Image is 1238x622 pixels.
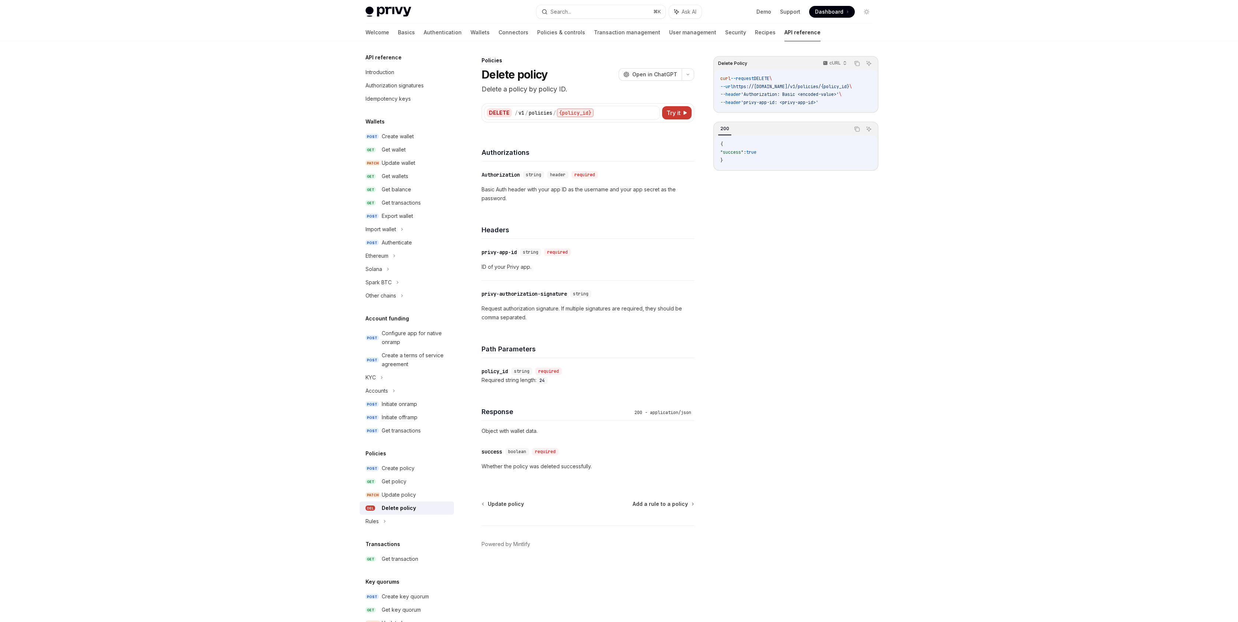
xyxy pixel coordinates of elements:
[366,278,392,287] div: Spark BTC
[366,540,400,549] h5: Transactions
[515,109,518,117] div: /
[488,500,524,508] span: Update policy
[780,8,800,15] a: Support
[360,397,454,411] a: POSTInitiate onramp
[573,291,588,297] span: string
[482,84,694,94] p: Delete a policy by policy ID.
[815,8,843,15] span: Dashboard
[662,106,692,119] button: Try it
[864,124,874,134] button: Ask AI
[537,24,585,41] a: Policies & controls
[784,24,821,41] a: API reference
[366,117,385,126] h5: Wallets
[366,577,399,586] h5: Key quorums
[366,213,379,219] span: POST
[482,500,524,508] a: Update policy
[382,592,429,601] div: Create key quorum
[366,373,376,382] div: KYC
[382,238,412,247] div: Authenticate
[529,109,552,117] div: policies
[366,225,396,234] div: Import wallet
[482,541,530,548] a: Powered by Mintlify
[366,415,379,420] span: POST
[632,71,677,78] span: Open in ChatGPT
[360,501,454,515] a: DELDelete policy
[839,91,842,97] span: \
[571,171,598,178] div: required
[360,236,454,249] a: POSTAuthenticate
[508,449,526,455] span: boolean
[819,57,850,70] button: cURL
[360,488,454,501] a: PATCHUpdate policy
[360,143,454,156] a: GETGet wallet
[487,108,512,117] div: DELETE
[360,327,454,349] a: POSTConfigure app for native onramp
[366,265,382,274] div: Solana
[754,76,769,81] span: DELETE
[718,60,747,66] span: Delete Policy
[366,147,376,153] span: GET
[741,100,818,105] span: 'privy-app-id: <privy-app-id>'
[720,141,723,147] span: {
[366,449,386,458] h5: Policies
[482,185,694,203] p: Basic Auth header with your app ID as the username and your app secret as the password.
[360,590,454,603] a: POSTCreate key quorum
[632,409,694,416] div: 200 - application/json
[532,448,559,455] div: required
[360,411,454,424] a: POSTInitiate offramp
[366,174,376,179] span: GET
[366,314,409,323] h5: Account funding
[526,172,541,178] span: string
[482,462,694,471] p: Whether the policy was deleted successfully.
[382,490,416,499] div: Update policy
[482,147,694,157] h4: Authorizations
[382,400,417,409] div: Initiate onramp
[619,68,682,81] button: Open in ChatGPT
[366,517,379,526] div: Rules
[382,477,406,486] div: Get policy
[382,198,421,207] div: Get transactions
[360,462,454,475] a: POSTCreate policy
[366,556,376,562] span: GET
[360,79,454,92] a: Authorization signatures
[720,76,731,81] span: curl
[360,424,454,437] a: POSTGet transactions
[482,376,694,385] div: Required string length:
[829,60,841,66] p: cURL
[366,68,394,77] div: Introduction
[366,200,376,206] span: GET
[360,475,454,488] a: GETGet policy
[536,377,548,384] code: 24
[366,53,402,62] h5: API reference
[366,607,376,613] span: GET
[360,552,454,566] a: GETGet transaction
[366,335,379,341] span: POST
[360,603,454,616] a: GETGet key quorum
[360,349,454,371] a: POSTCreate a terms of service agreement
[553,109,556,117] div: /
[382,185,411,194] div: Get balance
[366,492,380,498] span: PATCH
[360,170,454,183] a: GETGet wallets
[398,24,415,41] a: Basics
[544,249,571,256] div: required
[720,157,723,163] span: }
[633,500,693,508] a: Add a rule to a policy
[366,94,411,103] div: Idempotency keys
[382,504,416,512] div: Delete policy
[482,407,632,417] h4: Response
[482,290,567,298] div: privy-authorization-signature
[720,91,741,97] span: --header
[366,466,379,471] span: POST
[382,212,413,220] div: Export wallet
[360,183,454,196] a: GETGet balance
[653,9,661,15] span: ⌘ K
[382,159,415,167] div: Update wallet
[366,24,389,41] a: Welcome
[849,84,852,90] span: \
[482,304,694,322] p: Request authorization signature. If multiple signatures are required, they should be comma separa...
[523,249,538,255] span: string
[360,196,454,209] a: GETGet transactions
[366,428,379,434] span: POST
[366,7,411,17] img: light logo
